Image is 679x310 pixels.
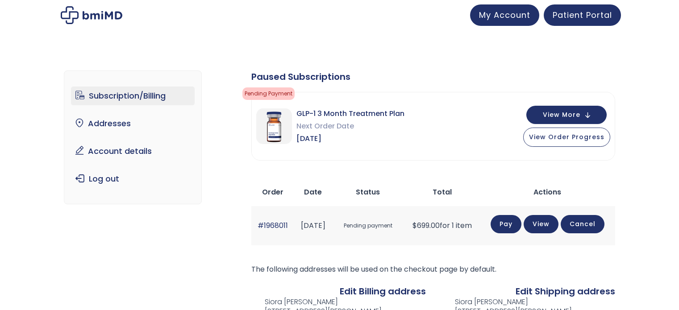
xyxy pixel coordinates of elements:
span: Next Order Date [296,120,404,132]
span: Pending Payment [242,87,295,100]
a: Subscription/Billing [71,87,195,105]
a: My Account [470,4,539,26]
span: View More [543,112,580,118]
span: GLP-1 3 Month Treatment Plan [296,107,404,120]
span: Status [356,187,380,197]
span: 699.00 [412,220,440,231]
img: GLP-1 3 Month Treatment Plan [256,108,292,144]
span: Actions [533,187,561,197]
span: Order [262,187,283,197]
time: [DATE] [301,220,325,231]
a: Edit Shipping address [516,285,615,298]
span: [DATE] [296,132,404,145]
td: for 1 item [405,206,480,245]
a: Pay [491,215,521,233]
div: Paused Subscriptions [251,70,615,83]
p: The following addresses will be used on the checkout page by default. [251,263,615,276]
a: Cancel [561,215,604,233]
span: Date [304,187,322,197]
span: My Account [479,9,530,21]
span: Patient Portal [553,9,612,21]
a: Patient Portal [544,4,621,26]
a: Edit Billing address [340,285,426,298]
nav: Account pages [64,70,202,204]
span: Total [433,187,452,197]
button: View More [526,106,607,124]
a: Account details [71,142,195,161]
span: View Order Progress [529,132,604,141]
span: Pending payment [336,218,400,234]
img: My account [61,6,122,24]
a: View [524,215,558,233]
a: #1968011 [258,220,288,231]
span: $ [412,220,417,231]
a: Addresses [71,114,195,133]
button: View Order Progress [523,128,610,147]
a: Log out [71,169,195,188]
